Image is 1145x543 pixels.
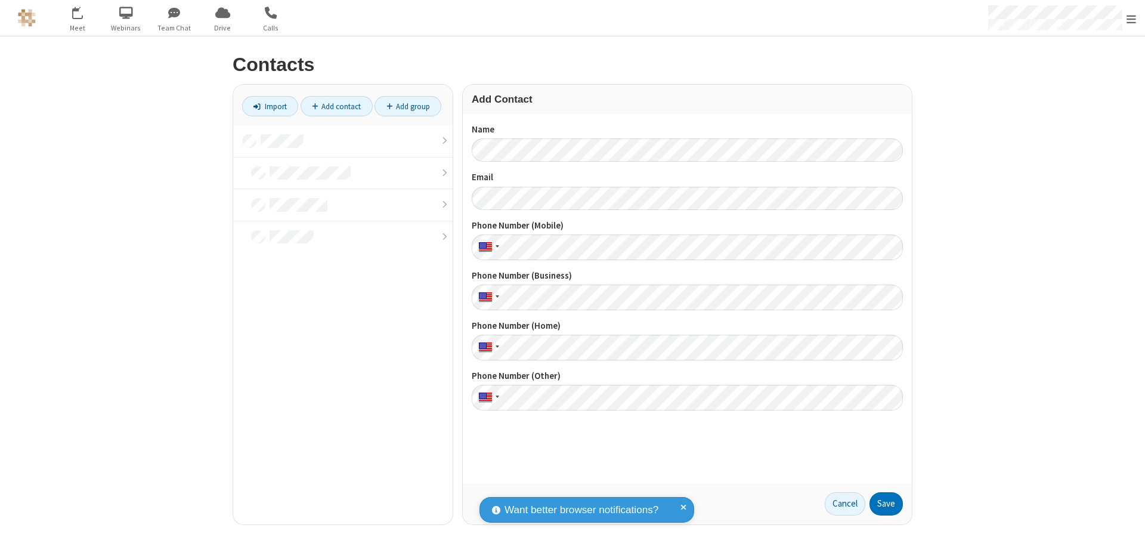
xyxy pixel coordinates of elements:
[825,492,865,516] a: Cancel
[472,94,903,105] h3: Add Contact
[472,171,903,184] label: Email
[472,319,903,333] label: Phone Number (Home)
[79,7,89,16] div: 12
[104,23,148,33] span: Webinars
[233,54,912,75] h2: Contacts
[472,285,503,310] div: United States: + 1
[505,502,658,518] span: Want better browser notifications?
[472,385,503,411] div: United States: + 1
[472,269,903,283] label: Phone Number (Business)
[242,96,298,116] a: Import
[472,235,503,260] div: United States: + 1
[472,123,903,137] label: Name
[200,23,245,33] span: Drive
[301,96,373,116] a: Add contact
[472,219,903,233] label: Phone Number (Mobile)
[249,23,293,33] span: Calls
[18,9,36,27] img: QA Selenium DO NOT DELETE OR CHANGE
[152,23,197,33] span: Team Chat
[375,96,441,116] a: Add group
[1115,512,1136,535] iframe: Chat
[472,369,903,383] label: Phone Number (Other)
[869,492,903,516] button: Save
[472,335,503,360] div: United States: + 1
[55,23,100,33] span: Meet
